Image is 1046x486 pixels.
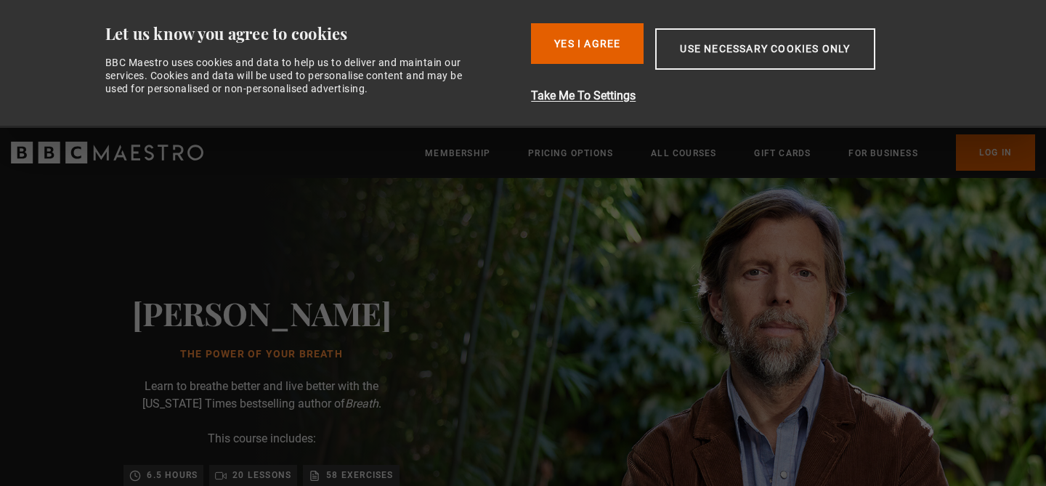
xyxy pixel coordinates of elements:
button: Yes I Agree [531,23,644,64]
p: 6.5 hours [147,468,198,482]
div: BBC Maestro uses cookies and data to help us to deliver and maintain our services. Cookies and da... [105,56,479,96]
a: Log In [956,134,1035,171]
a: For business [848,146,917,161]
p: Learn to breathe better and live better with the [US_STATE] Times bestselling author of . [116,378,407,413]
nav: Primary [425,134,1035,171]
p: 20 lessons [232,468,291,482]
a: Gift Cards [754,146,811,161]
svg: BBC Maestro [11,142,203,163]
h2: [PERSON_NAME] [132,294,392,331]
div: Let us know you agree to cookies [105,23,520,44]
button: Take Me To Settings [531,87,952,105]
a: All Courses [651,146,716,161]
button: Use necessary cookies only [655,28,875,70]
p: 58 exercises [326,468,393,482]
a: Membership [425,146,490,161]
i: Breath [345,397,378,410]
a: Pricing Options [528,146,613,161]
p: This course includes: [208,430,316,447]
h1: The Power of Your Breath [132,349,392,360]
